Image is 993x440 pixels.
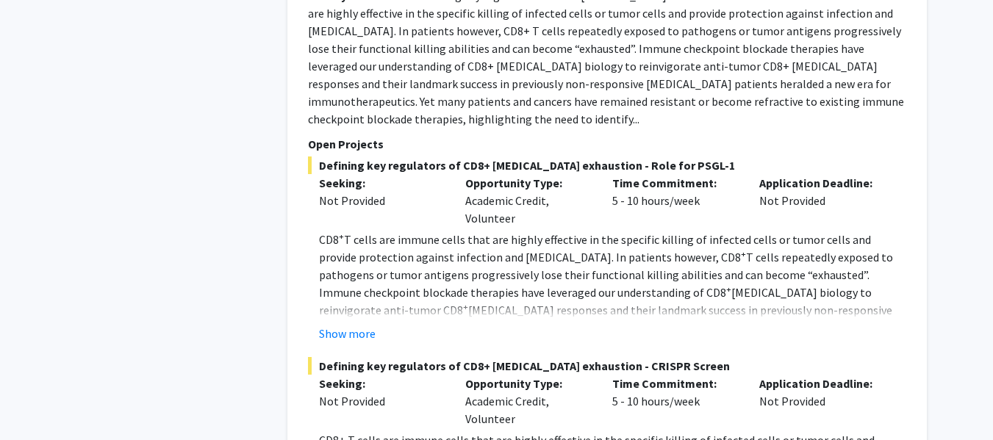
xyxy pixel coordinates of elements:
[454,375,601,428] div: Academic Credit, Volunteer
[612,174,737,192] p: Time Commitment:
[465,375,590,392] p: Opportunity Type:
[454,174,601,227] div: Academic Credit, Volunteer
[463,301,468,312] sup: +
[319,392,444,410] div: Not Provided
[748,375,895,428] div: Not Provided
[308,357,906,375] span: Defining key regulators of CD8+ [MEDICAL_DATA] exhaustion - CRISPR Screen
[319,192,444,209] div: Not Provided
[601,375,748,428] div: 5 - 10 hours/week
[319,231,906,372] p: CD8 T cells are immune cells that are highly effective in the specific killing of infected cells ...
[759,375,884,392] p: Application Deadline:
[319,325,376,342] button: Show more
[308,135,906,153] p: Open Projects
[726,284,731,295] sup: +
[465,174,590,192] p: Opportunity Type:
[319,174,444,192] p: Seeking:
[601,174,748,227] div: 5 - 10 hours/week
[741,248,746,259] sup: +
[339,231,344,242] sup: +
[612,375,737,392] p: Time Commitment:
[748,174,895,227] div: Not Provided
[759,174,884,192] p: Application Deadline:
[931,374,982,429] iframe: Chat
[308,156,906,174] span: Defining key regulators of CD8+ [MEDICAL_DATA] exhaustion - Role for PSGL-1
[319,375,444,392] p: Seeking:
